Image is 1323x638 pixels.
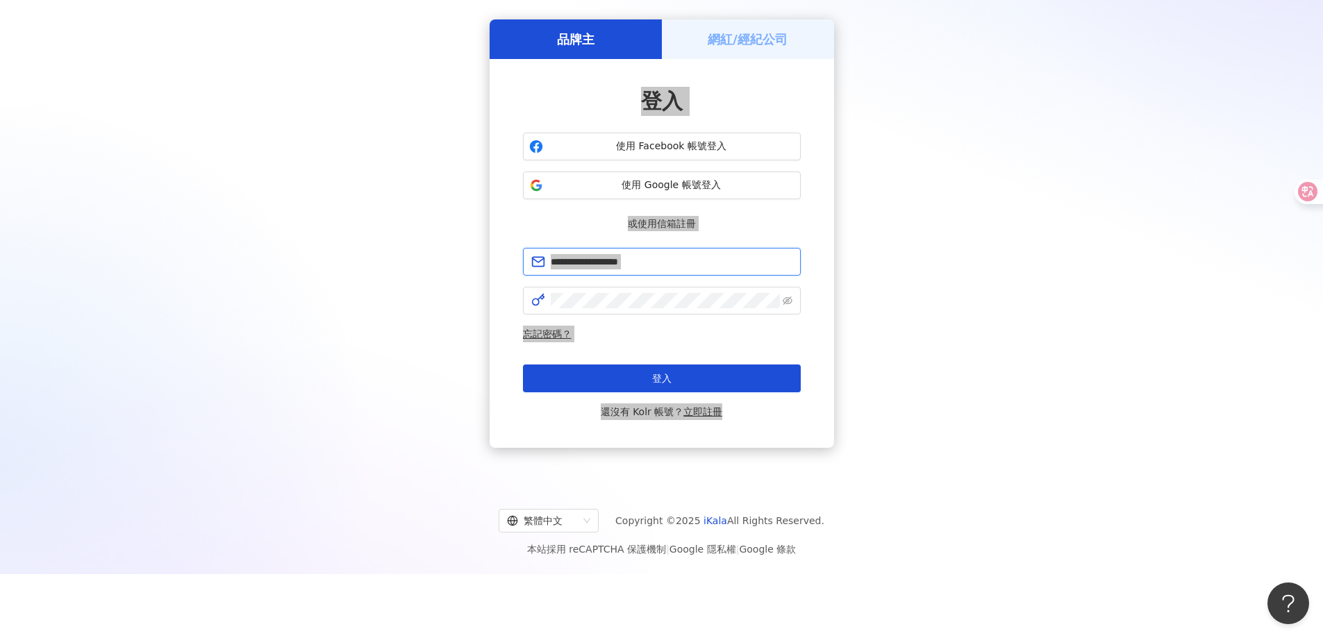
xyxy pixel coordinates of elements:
span: 或使用信箱註冊 [618,216,706,231]
a: Google 條款 [739,544,796,555]
span: 使用 Google 帳號登入 [549,178,794,192]
span: 登入 [652,373,672,384]
a: 立即註冊 [683,406,722,417]
a: iKala [704,515,727,526]
button: 使用 Google 帳號登入 [523,171,801,199]
a: 忘記密碼？ [523,328,572,339]
span: eye-invisible [783,296,792,305]
iframe: Help Scout Beacon - Open [1267,582,1309,624]
span: Copyright © 2025 All Rights Reserved. [615,512,824,529]
button: 登入 [523,364,801,392]
span: 還沒有 Kolr 帳號？ [601,403,723,420]
span: 使用 Facebook 帳號登入 [549,140,794,153]
button: 使用 Facebook 帳號登入 [523,133,801,160]
h5: 品牌主 [557,31,594,48]
span: | [666,544,669,555]
h5: 網紅/經紀公司 [708,31,788,48]
span: | [736,544,740,555]
a: Google 隱私權 [669,544,736,555]
span: 登入 [641,89,683,113]
div: 繁體中文 [507,510,578,532]
span: 本站採用 reCAPTCHA 保護機制 [527,541,796,557]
